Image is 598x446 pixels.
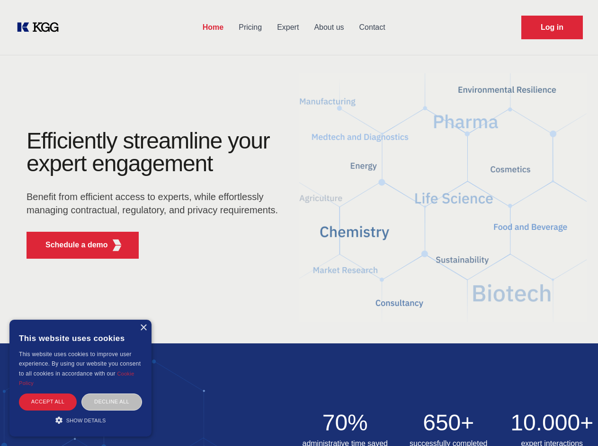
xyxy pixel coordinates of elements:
div: Close [140,324,147,332]
img: KGG Fifth Element RED [299,61,587,334]
a: Home [195,15,231,40]
div: Accept all [19,394,77,410]
button: Schedule a demoKGG Fifth Element RED [27,232,139,259]
div: Show details [19,415,142,425]
a: Contact [352,15,393,40]
a: Request Demo [521,16,583,39]
h1: Efficiently streamline your expert engagement [27,130,284,175]
a: Cookie Policy [19,371,134,386]
a: Expert [269,15,306,40]
p: Benefit from efficient access to experts, while effortlessly managing contractual, regulatory, an... [27,190,284,217]
h2: 70% [299,411,392,434]
div: Decline all [81,394,142,410]
div: This website uses cookies [19,327,142,350]
img: KGG Fifth Element RED [111,239,123,251]
span: Show details [66,418,106,423]
h2: 650+ [402,411,495,434]
a: Pricing [231,15,269,40]
iframe: Chat Widget [551,401,598,446]
a: About us [306,15,351,40]
a: KOL Knowledge Platform: Talk to Key External Experts (KEE) [15,20,66,35]
p: Schedule a demo [45,239,108,251]
span: This website uses cookies to improve user experience. By using our website you consent to all coo... [19,351,141,377]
